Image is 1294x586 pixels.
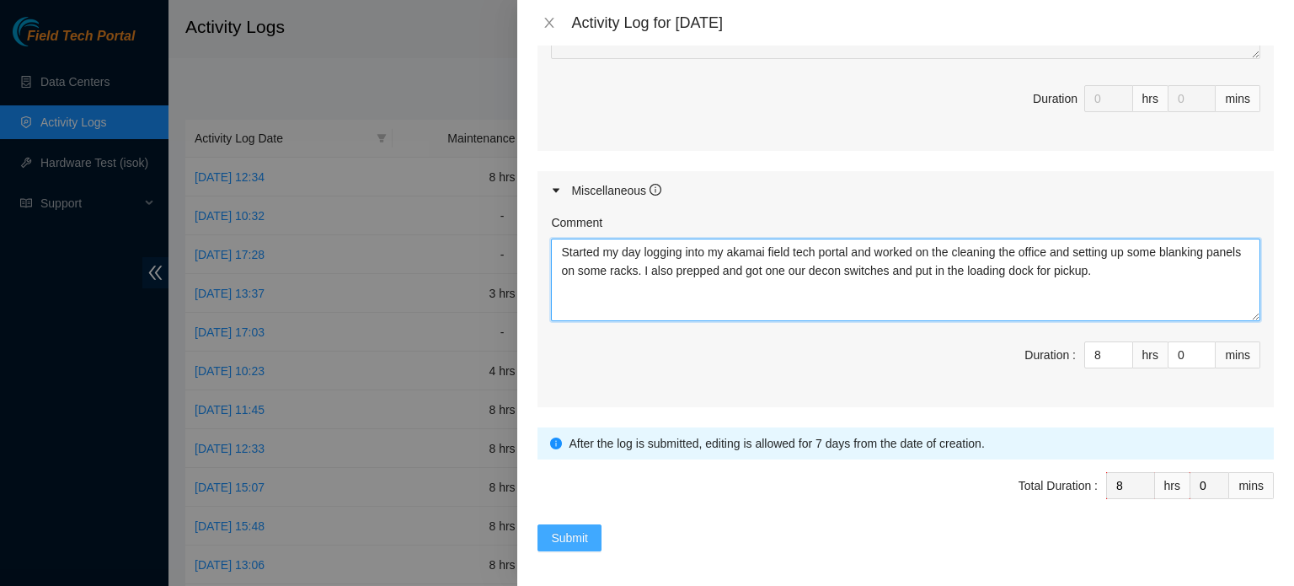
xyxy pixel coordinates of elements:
span: close [543,16,556,30]
div: mins [1216,341,1260,368]
label: Comment [551,213,602,232]
span: info-circle [550,438,562,449]
div: mins [1229,472,1274,499]
div: After the log is submitted, editing is allowed for 7 days from the date of creation. [569,434,1261,453]
div: Duration : [1024,346,1076,364]
div: hrs [1133,341,1168,368]
div: mins [1216,85,1260,112]
div: Total Duration : [1019,476,1098,495]
span: info-circle [650,184,661,196]
div: Activity Log for [DATE] [571,13,1274,32]
button: Submit [537,524,602,551]
div: Miscellaneous [571,181,661,200]
button: Close [537,15,561,31]
div: Miscellaneous info-circle [537,171,1274,210]
div: Duration [1033,89,1077,108]
div: hrs [1133,85,1168,112]
span: Submit [551,529,588,547]
textarea: Comment [551,239,1260,321]
span: caret-right [551,185,561,196]
div: hrs [1155,472,1190,499]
